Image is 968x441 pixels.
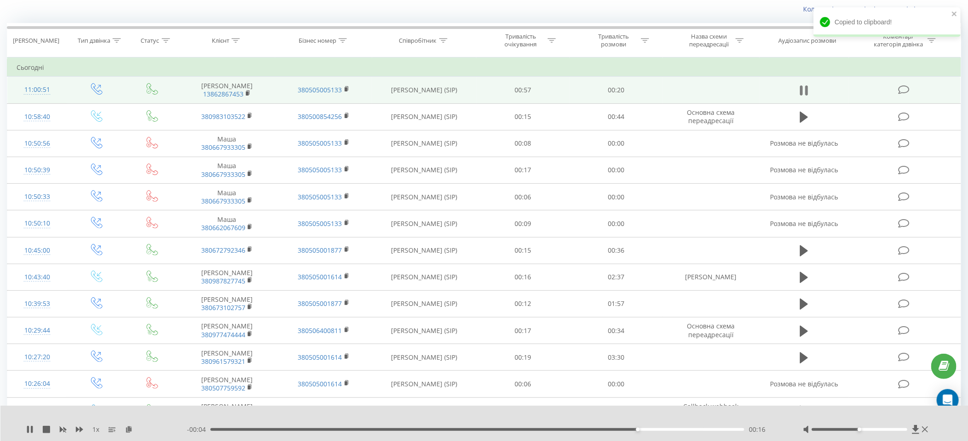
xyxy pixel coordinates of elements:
[17,161,57,179] div: 10:50:39
[187,425,210,434] span: - 00:04
[372,317,476,344] td: [PERSON_NAME] (SIP)
[201,112,245,121] a: 380983103522
[770,379,838,388] span: Розмова не відбулась
[13,37,59,45] div: [PERSON_NAME]
[298,353,342,362] a: 380505001614
[372,77,476,103] td: [PERSON_NAME] (SIP)
[298,112,342,121] a: 380500854256
[803,5,961,13] a: Коли дані можуть відрізнятися вiд інших систем
[570,317,663,344] td: 00:34
[476,77,570,103] td: 00:57
[298,85,342,94] a: 380505005133
[298,246,342,254] a: 380505001877
[298,379,342,388] a: 380505001614
[570,397,663,424] td: 00:44
[17,322,57,339] div: 10:29:44
[778,37,836,45] div: Аудіозапис розмови
[201,277,245,285] a: 380987827745
[17,242,57,260] div: 10:45:00
[17,188,57,206] div: 10:50:33
[298,272,342,281] a: 380505001614
[570,130,663,157] td: 00:00
[662,103,759,130] td: Основна схема переадресації
[476,130,570,157] td: 00:08
[476,397,570,424] td: 00:32
[662,397,759,424] td: Callback webhook number
[372,344,476,371] td: [PERSON_NAME] (SIP)
[476,184,570,210] td: 00:06
[17,402,57,420] div: 10:01:29
[17,135,57,153] div: 10:50:56
[17,215,57,232] div: 10:50:10
[476,103,570,130] td: 00:15
[298,192,342,201] a: 380505005133
[570,237,663,264] td: 00:36
[570,184,663,210] td: 00:00
[814,7,961,37] div: Copied to clipboard!
[299,37,336,45] div: Бізнес номер
[662,317,759,344] td: Основна схема переадресації
[770,219,838,228] span: Розмова не відбулась
[178,210,275,237] td: Маша
[178,77,275,103] td: [PERSON_NAME]
[570,210,663,237] td: 00:00
[201,330,245,339] a: 380977474444
[372,397,476,424] td: [PERSON_NAME] (SIP)
[570,264,663,290] td: 02:37
[684,33,733,48] div: Назва схеми переадресації
[476,344,570,371] td: 00:19
[937,389,959,411] div: Open Intercom Messenger
[178,184,275,210] td: Маша
[201,246,245,254] a: 380672792346
[570,157,663,183] td: 00:00
[178,264,275,290] td: [PERSON_NAME]
[178,371,275,397] td: [PERSON_NAME]
[201,197,245,205] a: 380667933305
[476,290,570,317] td: 00:12
[201,384,245,392] a: 380507759592
[476,371,570,397] td: 00:06
[496,33,545,48] div: Тривалість очікування
[17,295,57,313] div: 10:39:53
[298,326,342,335] a: 380506400811
[476,317,570,344] td: 00:17
[570,77,663,103] td: 00:20
[372,157,476,183] td: [PERSON_NAME] (SIP)
[201,170,245,179] a: 380667933305
[78,37,110,45] div: Тип дзвінка
[476,264,570,290] td: 00:16
[570,344,663,371] td: 03:30
[212,37,229,45] div: Клієнт
[372,290,476,317] td: [PERSON_NAME] (SIP)
[476,210,570,237] td: 00:09
[372,184,476,210] td: [PERSON_NAME] (SIP)
[203,90,243,98] a: 13862867453
[17,268,57,286] div: 10:43:40
[7,58,961,77] td: Сьогодні
[476,157,570,183] td: 00:17
[17,375,57,393] div: 10:26:04
[298,219,342,228] a: 380505005133
[178,290,275,317] td: [PERSON_NAME]
[372,210,476,237] td: [PERSON_NAME] (SIP)
[399,37,437,45] div: Співробітник
[770,139,838,147] span: Розмова не відбулась
[570,290,663,317] td: 01:57
[298,139,342,147] a: 380505005133
[570,371,663,397] td: 00:00
[298,165,342,174] a: 380505005133
[178,157,275,183] td: Маша
[201,143,245,152] a: 380667933305
[589,33,639,48] div: Тривалість розмови
[298,299,342,308] a: 380505001877
[570,103,663,130] td: 00:44
[178,130,275,157] td: Маша
[662,264,759,290] td: [PERSON_NAME]
[770,192,838,201] span: Розмова не відбулась
[770,165,838,174] span: Розмова не відбулась
[858,428,861,431] div: Accessibility label
[476,237,570,264] td: 00:15
[17,81,57,99] div: 11:00:51
[372,130,476,157] td: [PERSON_NAME] (SIP)
[951,10,958,19] button: close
